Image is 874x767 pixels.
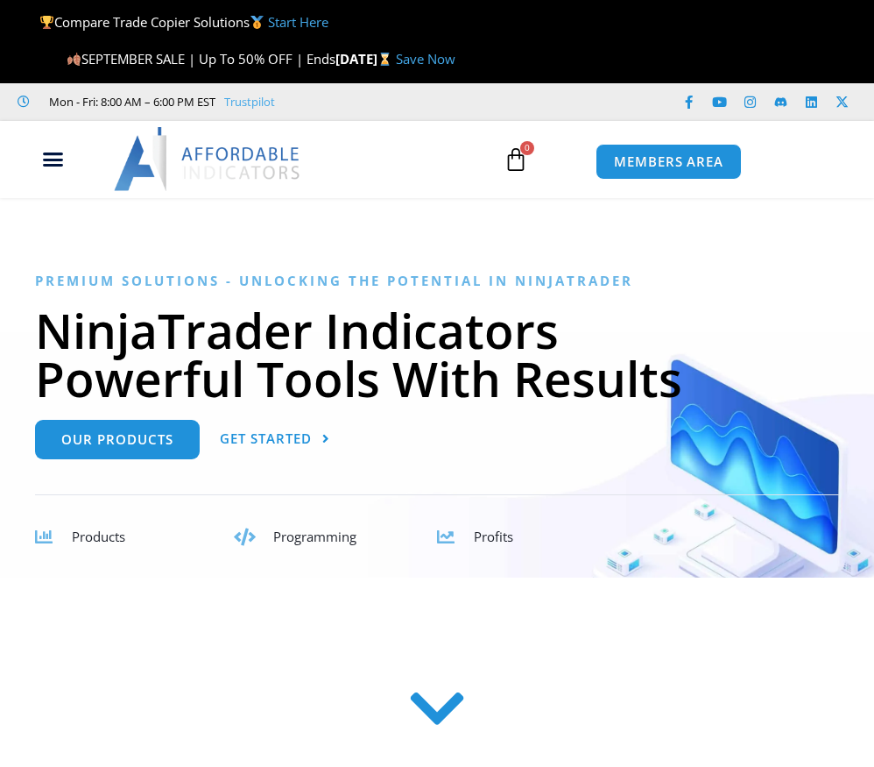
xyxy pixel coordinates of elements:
[268,13,328,31] a: Start Here
[40,16,53,29] img: 🏆
[67,50,335,67] span: SEPTEMBER SALE | Up To 50% OFF | Ends
[596,144,742,180] a: MEMBERS AREA
[378,53,391,66] img: ⌛
[114,127,302,190] img: LogoAI | Affordable Indicators – NinjaTrader
[61,433,173,446] span: Our Products
[273,528,356,545] span: Programming
[250,16,264,29] img: 🥇
[477,134,554,185] a: 0
[335,50,396,67] strong: [DATE]
[224,91,275,112] a: Trustpilot
[35,420,200,459] a: Our Products
[474,528,513,545] span: Profits
[220,432,312,445] span: Get Started
[35,273,839,289] h6: Premium Solutions - Unlocking the Potential in NinjaTrader
[520,141,534,155] span: 0
[35,306,839,402] h1: NinjaTrader Indicators Powerful Tools With Results
[10,143,96,176] div: Menu Toggle
[72,528,125,545] span: Products
[220,420,330,459] a: Get Started
[67,53,81,66] img: 🍂
[396,50,455,67] a: Save Now
[39,13,328,31] span: Compare Trade Copier Solutions
[614,155,723,168] span: MEMBERS AREA
[45,91,215,112] span: Mon - Fri: 8:00 AM – 6:00 PM EST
